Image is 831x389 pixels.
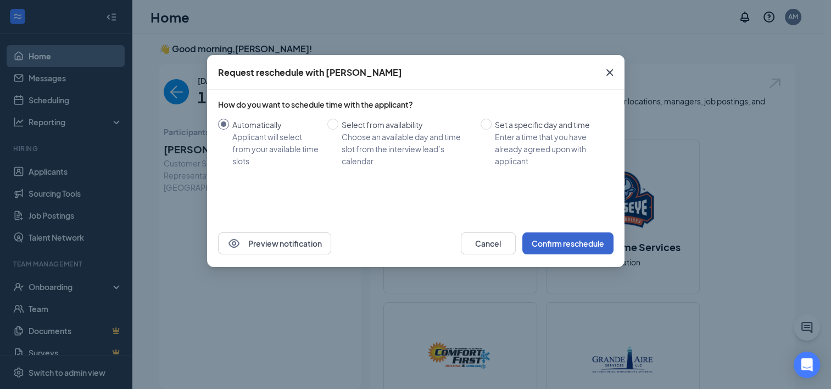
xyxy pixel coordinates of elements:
div: Automatically [232,119,319,131]
div: Enter a time that you have already agreed upon with applicant [495,131,605,167]
div: Open Intercom Messenger [794,352,820,378]
div: Set a specific day and time [495,119,605,131]
button: Cancel [461,232,516,254]
button: Confirm reschedule [522,232,614,254]
svg: Cross [603,66,616,79]
div: Applicant will select from your available time slots [232,131,319,167]
div: Select from availability [342,119,472,131]
button: EyePreview notification [218,232,331,254]
svg: Eye [227,237,241,250]
button: Close [595,55,624,90]
div: How do you want to schedule time with the applicant? [218,99,614,110]
div: Request reschedule with [PERSON_NAME] [218,66,402,79]
div: Choose an available day and time slot from the interview lead’s calendar [342,131,472,167]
